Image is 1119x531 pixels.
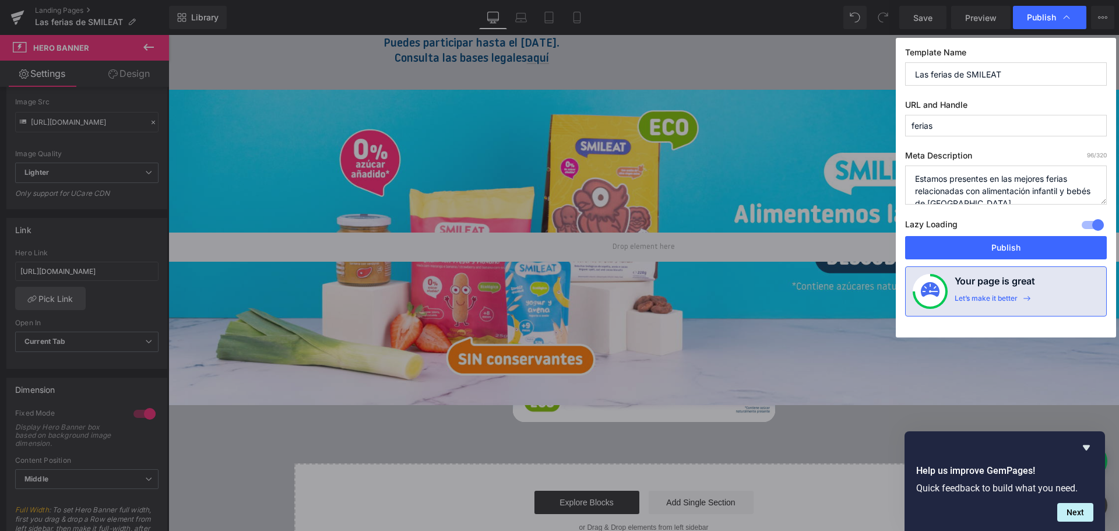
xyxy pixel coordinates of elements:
a: Add Single Section [480,456,585,479]
span: Publish [1027,12,1056,23]
textarea: Estamos presentes en las mejores ferias relacionadas con alimentación infantil y bebés de [GEOGRA... [905,166,1107,205]
a: aquí [358,18,381,30]
p: Quick feedback to build what you need. [916,483,1093,494]
div: Help us improve GemPages! [916,441,1093,522]
button: Hide survey [1079,441,1093,455]
label: Meta Description [905,150,1107,166]
span: /320 [1087,152,1107,159]
h2: Help us improve GemPages! [916,464,1093,478]
label: URL and Handle [905,100,1107,115]
button: Next question [1057,503,1093,522]
p: Puedes participar hasta el [DATE]. Consulta las bases legales [125,1,481,31]
p: or Drag & Drop elements from left sidebar [145,488,807,497]
img: onboarding-status.svg [921,282,939,301]
span: 96 [1087,152,1094,159]
label: Lazy Loading [905,217,958,236]
h4: Your page is great [955,274,1035,294]
button: Publish [905,236,1107,259]
div: Let’s make it better [955,294,1018,309]
a: Explore Blocks [366,456,471,479]
label: Template Name [905,47,1107,62]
